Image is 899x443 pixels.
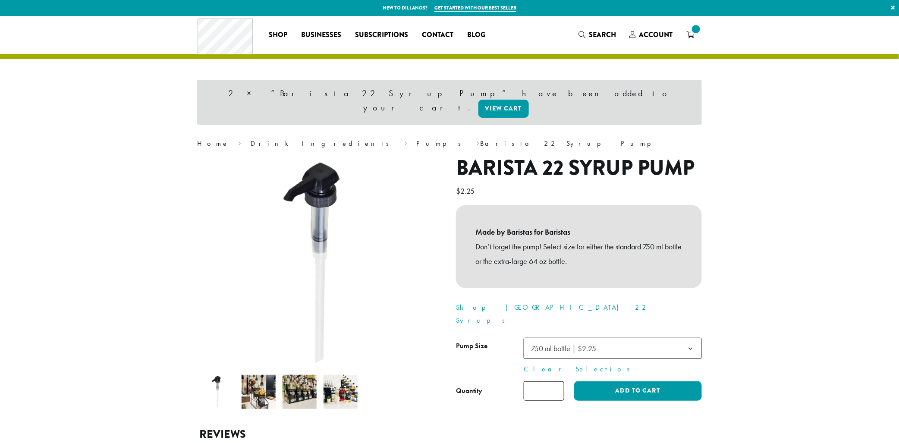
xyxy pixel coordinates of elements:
[456,156,702,181] h1: Barista 22 Syrup Pump
[456,340,524,352] label: Pump Size
[197,80,702,125] div: 2 × “Barista 22 Syrup Pump” have been added to your cart.
[201,375,235,409] img: Barista 22 Syrup Pump
[531,343,596,353] span: 750 ml bottle | $2.25
[524,381,564,401] input: Product quantity
[456,386,482,396] div: Quantity
[476,135,479,149] span: ›
[456,303,649,325] a: Shop [GEOGRAPHIC_DATA] 22 Syrups
[572,28,623,42] a: Search
[475,239,682,269] p: Don’t forget the pump! Select size for either the standard 750 ml bottle or the extra-large 64 oz...
[197,138,702,149] nav: Breadcrumb
[456,186,460,196] span: $
[404,135,407,149] span: ›
[242,375,276,409] img: Barista 22 Syrup Pump - Image 2
[528,340,605,357] span: 750 ml bottle | $2.25
[422,30,454,41] span: Contact
[269,30,288,41] span: Shop
[475,225,682,239] b: Made by Baristas for Baristas
[574,381,702,401] button: Add to cart
[302,30,342,41] span: Businesses
[456,186,477,196] bdi: 2.25
[417,139,467,148] a: Pumps
[199,428,700,441] h2: Reviews
[324,375,358,409] img: Barista 22 Syrup Pump - Image 4
[468,30,486,41] span: Blog
[197,139,229,148] a: Home
[251,139,395,148] a: Drink Ingredients
[238,135,241,149] span: ›
[589,30,616,40] span: Search
[283,375,317,409] img: Barista 22 Syrup Pump - Image 3
[639,30,673,40] span: Account
[524,364,702,374] a: Clear Selection
[478,100,529,118] a: View cart
[355,30,409,41] span: Subscriptions
[262,28,295,42] a: Shop
[524,338,702,359] span: 750 ml bottle | $2.25
[434,4,516,12] a: Get started with our best seller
